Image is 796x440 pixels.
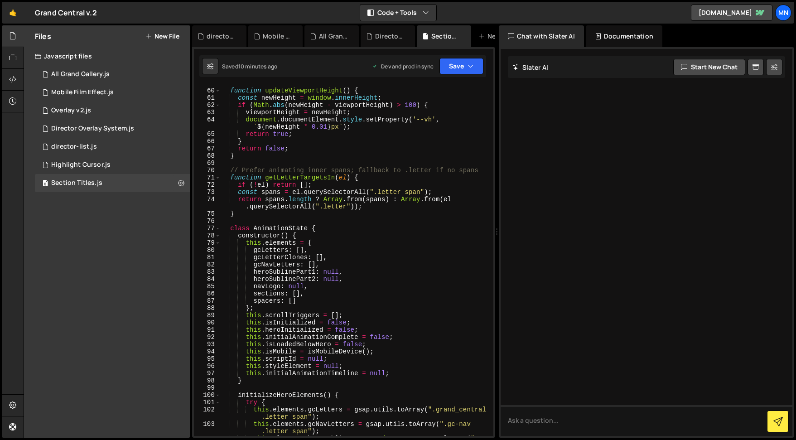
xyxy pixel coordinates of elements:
div: director-list.js [51,143,97,151]
div: 100 [194,392,221,399]
div: Highlight Cursor.js [51,161,111,169]
div: 71 [194,174,221,181]
div: 79 [194,239,221,247]
div: Overlay v2.js [51,106,91,115]
div: 81 [194,254,221,261]
a: 🤙 [2,2,24,24]
div: 90 [194,319,221,326]
div: 78 [194,232,221,239]
div: Director Overlay System.js [375,32,404,41]
div: director-list.js [207,32,236,41]
div: 62 [194,102,221,109]
div: Chat with Slater AI [499,25,584,47]
div: Saved [222,63,277,70]
div: Section Titles.js [431,32,460,41]
div: 92 [194,334,221,341]
div: Mobile Film Effect.js [263,32,292,41]
button: Save [439,58,483,74]
button: New File [145,33,179,40]
div: 88 [194,305,221,312]
div: 70 [194,167,221,174]
div: Director Overlay System.js [51,125,134,133]
div: 67 [194,145,221,152]
div: 91 [194,326,221,334]
div: 99 [194,384,221,392]
button: Code + Tools [360,5,436,21]
div: 10 minutes ago [238,63,277,70]
div: 73 [194,189,221,196]
div: 87 [194,297,221,305]
div: 60 [194,87,221,94]
div: 15298/47702.js [35,83,190,102]
div: Mobile Film Effect.js [51,88,114,97]
div: 15298/45944.js [35,102,190,120]
div: New File [478,32,516,41]
div: 93 [194,341,221,348]
div: 97 [194,370,221,377]
div: 96 [194,363,221,370]
div: 75 [194,210,221,218]
div: 63 [194,109,221,116]
div: 76 [194,218,221,225]
div: 66 [194,138,221,145]
h2: Slater AI [512,63,549,72]
div: 89 [194,312,221,319]
div: 95 [194,355,221,363]
div: 84 [194,276,221,283]
span: 0 [43,180,48,188]
div: All Grand Gallery.js [51,70,110,78]
div: Javascript files [24,47,190,65]
div: 103 [194,421,221,435]
div: 72 [194,181,221,189]
a: [DOMAIN_NAME] [691,5,772,21]
div: 15298/43578.js [35,65,190,83]
div: Documentation [586,25,662,47]
div: Section Titles.js [51,179,102,187]
div: 98 [194,377,221,384]
div: 69 [194,160,221,167]
div: 15298/42891.js [35,120,190,138]
div: 85 [194,283,221,290]
button: Start new chat [673,59,745,75]
div: 102 [194,406,221,421]
a: MN [775,5,791,21]
div: 86 [194,290,221,297]
div: 77 [194,225,221,232]
div: 94 [194,348,221,355]
div: 74 [194,196,221,210]
div: 68 [194,152,221,160]
div: 82 [194,261,221,268]
h2: Files [35,31,51,41]
div: 83 [194,268,221,276]
div: 15298/43117.js [35,156,190,174]
div: Grand Central v.2 [35,7,97,18]
div: 65 [194,131,221,138]
div: 101 [194,399,221,406]
div: 80 [194,247,221,254]
div: 61 [194,94,221,102]
div: 15298/40223.js [35,174,190,192]
div: 15298/40379.js [35,138,190,156]
div: All Grand Gallery.js [319,32,348,41]
div: 64 [194,116,221,131]
div: Dev and prod in sync [372,63,434,70]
